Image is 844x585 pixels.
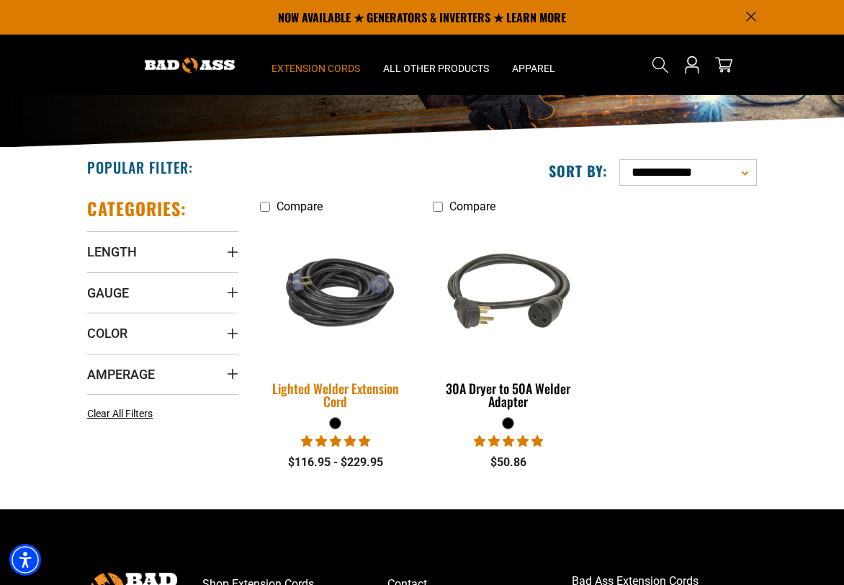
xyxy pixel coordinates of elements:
summary: Length [87,231,238,272]
img: black [249,241,422,344]
span: Compare [449,200,495,213]
label: Sort by: [549,161,608,180]
span: 5.00 stars [301,434,370,448]
a: Clear All Filters [87,406,158,421]
summary: Search [649,53,672,76]
span: All Other Products [383,62,489,75]
summary: Color [87,313,238,353]
div: 30A Dryer to 50A Welder Adapter [433,382,584,408]
span: Color [87,325,127,341]
img: Bad Ass Extension Cords [145,58,235,73]
summary: Apparel [500,35,567,95]
a: black Lighted Welder Extension Cord [260,220,411,416]
div: $116.95 - $229.95 [260,454,411,471]
span: Length [87,244,137,260]
span: Gauge [87,285,129,301]
span: Apparel [512,62,555,75]
span: Amperage [87,366,155,383]
h2: Categories: [87,197,187,220]
img: black [431,223,586,362]
summary: Gauge [87,272,238,313]
summary: All Other Products [372,35,500,95]
div: Accessibility Menu [9,544,41,576]
a: black 30A Dryer to 50A Welder Adapter [433,220,584,416]
a: cart [712,56,735,73]
summary: Extension Cords [260,35,372,95]
a: Open this option [681,35,704,95]
h2: Popular Filter: [87,158,193,177]
span: 5.00 stars [474,434,543,448]
span: Extension Cords [271,62,360,75]
div: $50.86 [433,454,584,471]
div: Lighted Welder Extension Cord [260,382,411,408]
span: Clear All Filters [87,408,153,419]
summary: Amperage [87,354,238,394]
span: Compare [277,200,323,213]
